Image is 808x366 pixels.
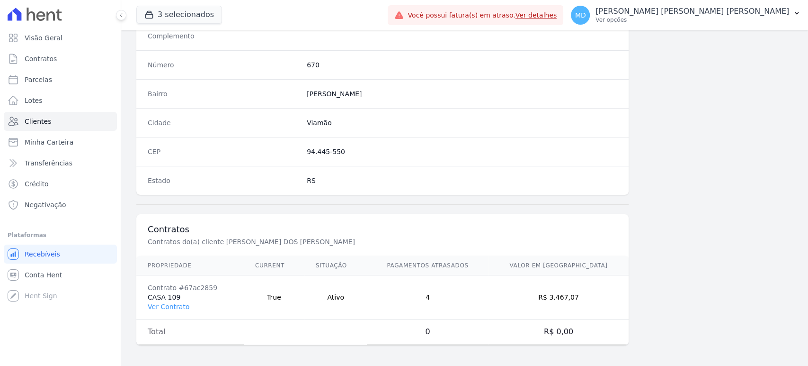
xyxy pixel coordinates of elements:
th: Propriedade [136,256,244,275]
dt: Cidade [148,118,299,128]
a: Transferências [4,154,117,173]
th: Current [244,256,304,275]
td: True [244,275,304,320]
span: Transferências [25,158,72,168]
a: Contratos [4,49,117,68]
dt: Complemento [148,31,299,41]
dt: Número [148,60,299,70]
th: Valor em [GEOGRAPHIC_DATA] [488,256,629,275]
dd: RS [307,176,617,185]
a: Negativação [4,195,117,214]
p: [PERSON_NAME] [PERSON_NAME] [PERSON_NAME] [595,7,789,16]
span: Contratos [25,54,57,64]
td: Total [136,320,244,345]
span: MD [575,12,586,18]
p: Contratos do(a) cliente [PERSON_NAME] DOS [PERSON_NAME] [148,237,466,247]
a: Visão Geral [4,28,117,47]
dt: Bairro [148,89,299,99]
td: 0 [367,320,488,345]
span: Conta Hent [25,270,62,280]
span: Você possui fatura(s) em atraso. [408,10,557,20]
span: Crédito [25,179,49,189]
dd: 94.445-550 [307,147,617,156]
a: Recebíveis [4,245,117,264]
button: 3 selecionados [136,6,222,24]
span: Clientes [25,117,51,126]
p: Ver opções [595,16,789,24]
a: Ver Contrato [148,303,189,311]
span: Recebíveis [25,249,60,259]
dd: 670 [307,60,617,70]
th: Pagamentos Atrasados [367,256,488,275]
a: Lotes [4,91,117,110]
td: R$ 3.467,07 [488,275,629,320]
a: Parcelas [4,70,117,89]
div: Plataformas [8,229,113,241]
span: Minha Carteira [25,137,73,147]
td: CASA 109 [136,275,244,320]
a: Clientes [4,112,117,131]
button: MD [PERSON_NAME] [PERSON_NAME] [PERSON_NAME] Ver opções [563,2,808,28]
a: Ver detalhes [515,11,557,19]
dd: [PERSON_NAME] [307,89,617,99]
dt: Estado [148,176,299,185]
span: Parcelas [25,75,52,84]
a: Crédito [4,174,117,193]
dd: Viamão [307,118,617,128]
td: R$ 0,00 [488,320,629,345]
span: Negativação [25,200,66,210]
span: Lotes [25,96,43,105]
h3: Contratos [148,224,617,235]
a: Minha Carteira [4,133,117,152]
div: Contrato #67ac2859 [148,283,232,293]
dt: CEP [148,147,299,156]
td: Ativo [304,275,367,320]
a: Conta Hent [4,265,117,284]
span: Visão Geral [25,33,62,43]
th: Situação [304,256,367,275]
td: 4 [367,275,488,320]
